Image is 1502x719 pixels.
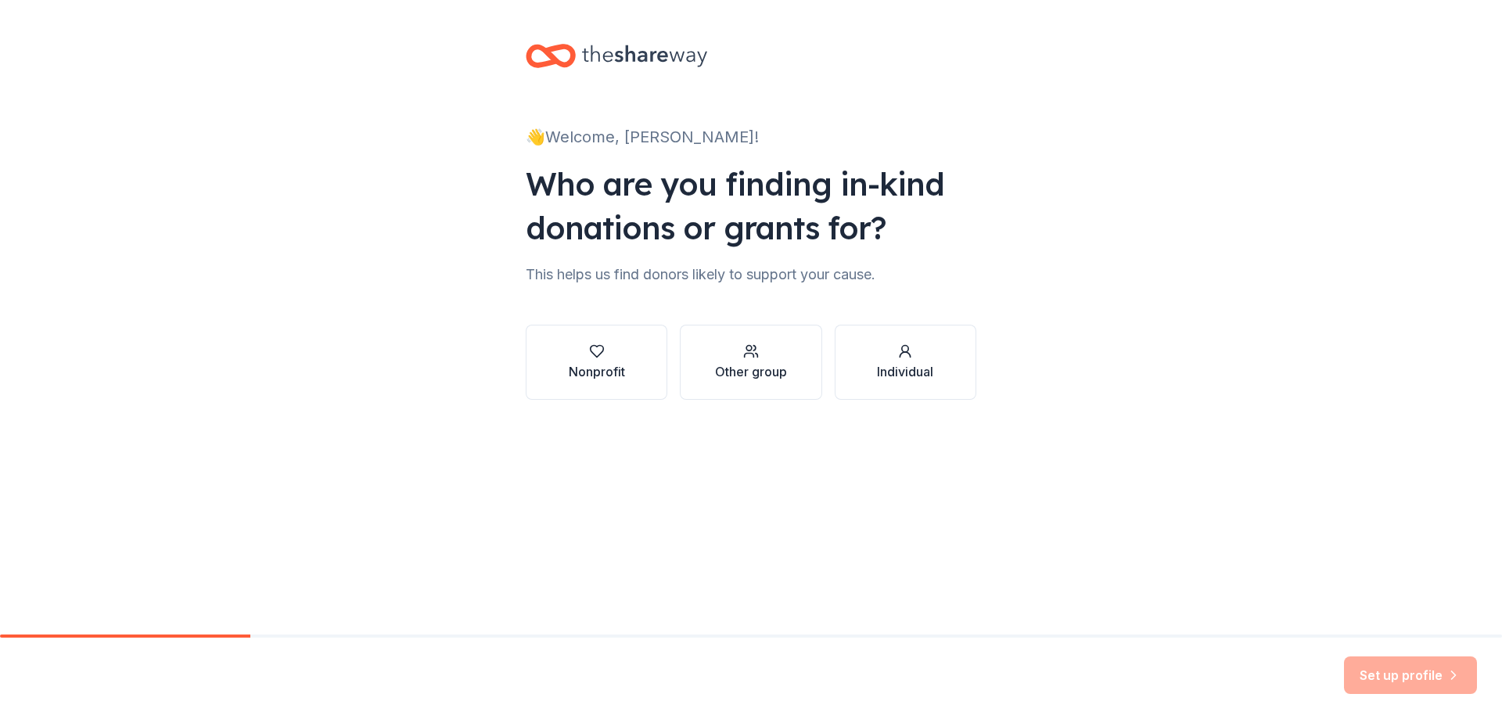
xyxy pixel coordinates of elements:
div: Other group [715,362,787,381]
div: Nonprofit [569,362,625,381]
button: Other group [680,325,821,400]
div: Individual [877,362,933,381]
div: This helps us find donors likely to support your cause. [526,262,976,287]
button: Nonprofit [526,325,667,400]
div: Who are you finding in-kind donations or grants for? [526,162,976,250]
div: 👋 Welcome, [PERSON_NAME]! [526,124,976,149]
button: Individual [835,325,976,400]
